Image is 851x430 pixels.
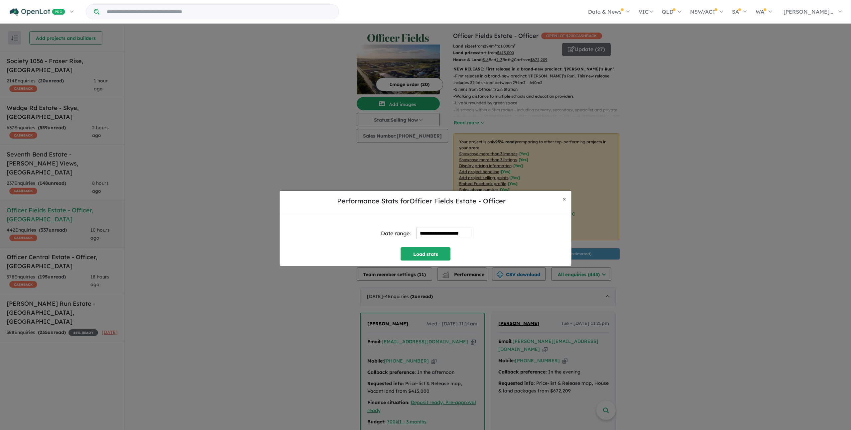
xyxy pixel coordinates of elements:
span: × [563,195,566,203]
img: Openlot PRO Logo White [10,8,65,16]
span: [PERSON_NAME]... [784,8,833,15]
input: Try estate name, suburb, builder or developer [101,5,337,19]
div: Date range: [381,229,411,238]
button: Load stats [401,247,450,261]
h5: Performance Stats for Officer Fields Estate - Officer [285,196,557,206]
